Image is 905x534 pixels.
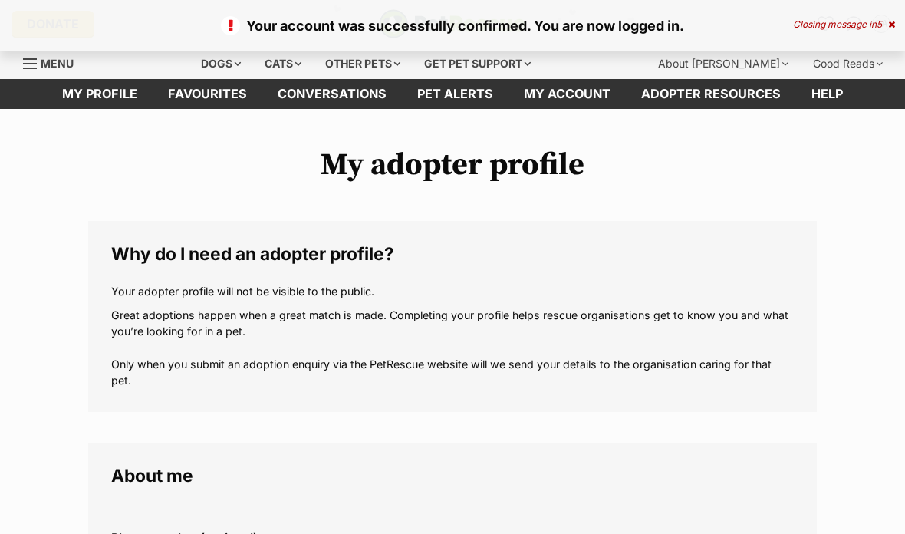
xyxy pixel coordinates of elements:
[262,79,402,109] a: conversations
[111,466,794,486] legend: About me
[111,244,794,264] legend: Why do I need an adopter profile?
[88,221,817,412] fieldset: Why do I need an adopter profile?
[111,307,794,389] p: Great adoptions happen when a great match is made. Completing your profile helps rescue organisat...
[23,48,84,76] a: Menu
[796,79,858,109] a: Help
[314,48,411,79] div: Other pets
[413,48,541,79] div: Get pet support
[626,79,796,109] a: Adopter resources
[802,48,893,79] div: Good Reads
[402,79,508,109] a: Pet alerts
[88,147,817,183] h1: My adopter profile
[111,283,794,299] p: Your adopter profile will not be visible to the public.
[190,48,252,79] div: Dogs
[647,48,799,79] div: About [PERSON_NAME]
[254,48,312,79] div: Cats
[47,79,153,109] a: My profile
[41,57,74,70] span: Menu
[508,79,626,109] a: My account
[153,79,262,109] a: Favourites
